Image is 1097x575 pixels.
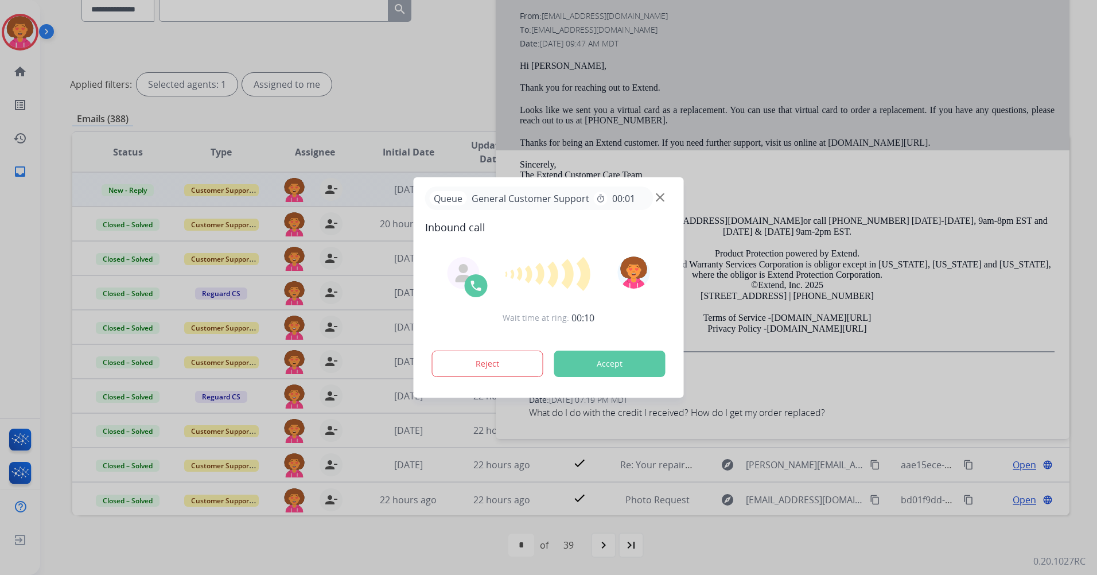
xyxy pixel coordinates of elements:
img: close-button [656,193,664,202]
span: 00:10 [571,311,594,325]
span: Inbound call [425,219,672,235]
button: Reject [432,351,543,377]
span: General Customer Support [467,192,594,205]
p: 0.20.1027RC [1033,554,1086,568]
p: Queue [430,191,467,205]
img: call-icon [469,279,483,293]
button: Accept [554,351,666,377]
img: agent-avatar [454,264,473,282]
span: 00:01 [612,192,635,205]
mat-icon: timer [596,194,605,203]
img: avatar [617,257,649,289]
span: Wait time at ring: [503,312,569,324]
